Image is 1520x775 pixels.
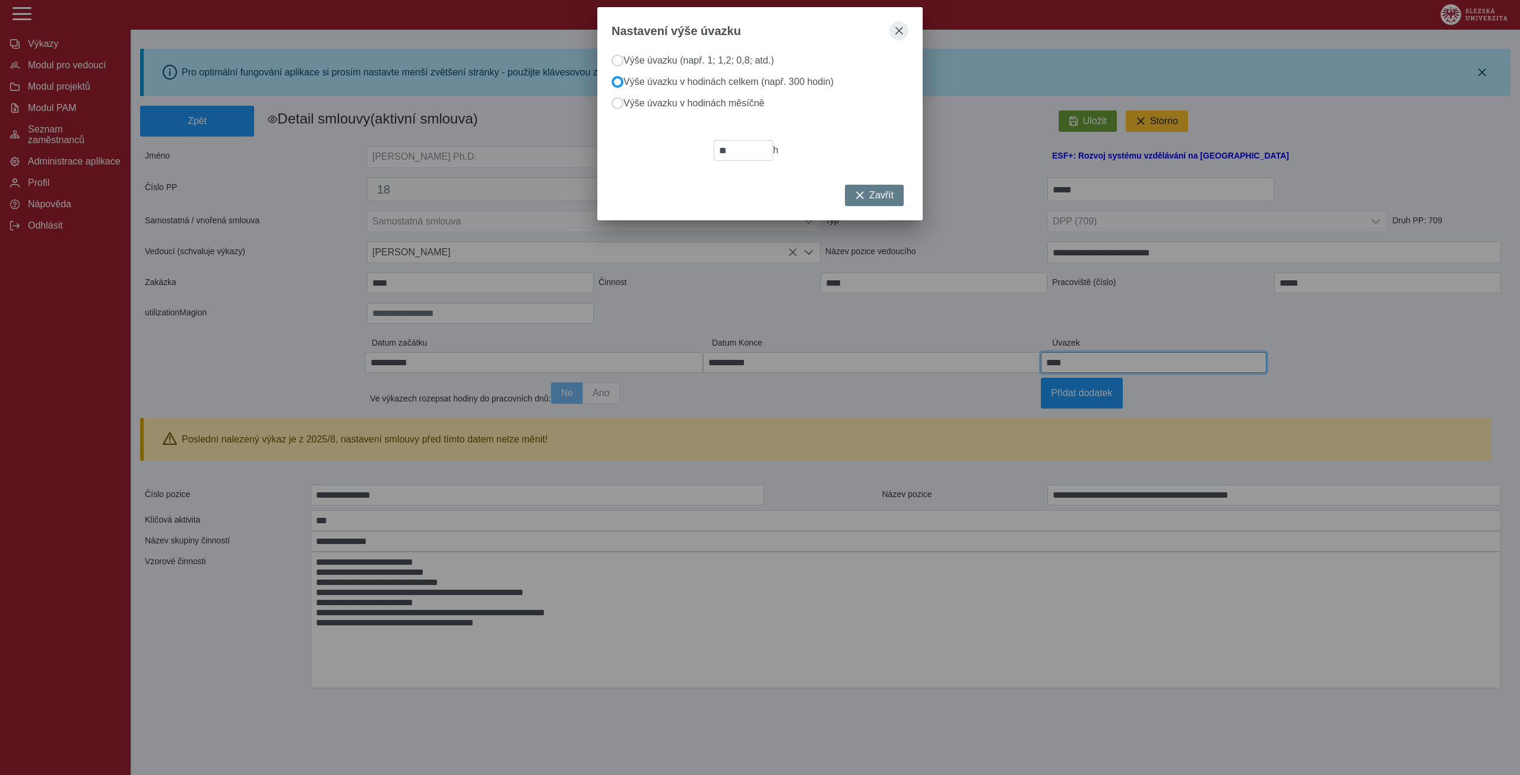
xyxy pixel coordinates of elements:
span: Zavřít [869,190,894,201]
button: close [889,21,908,40]
label: Výše úvazku (např. 1; 1,2; 0,8; atd.) [623,55,774,65]
span: h [773,145,778,155]
label: Výše úvazku v hodinách celkem (např. 300 hodin) [623,77,834,87]
span: Nastavení výše úvazku [612,24,741,38]
label: Výše úvazku v hodinách měsíčně [623,98,764,108]
button: Zavřít [845,185,904,206]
